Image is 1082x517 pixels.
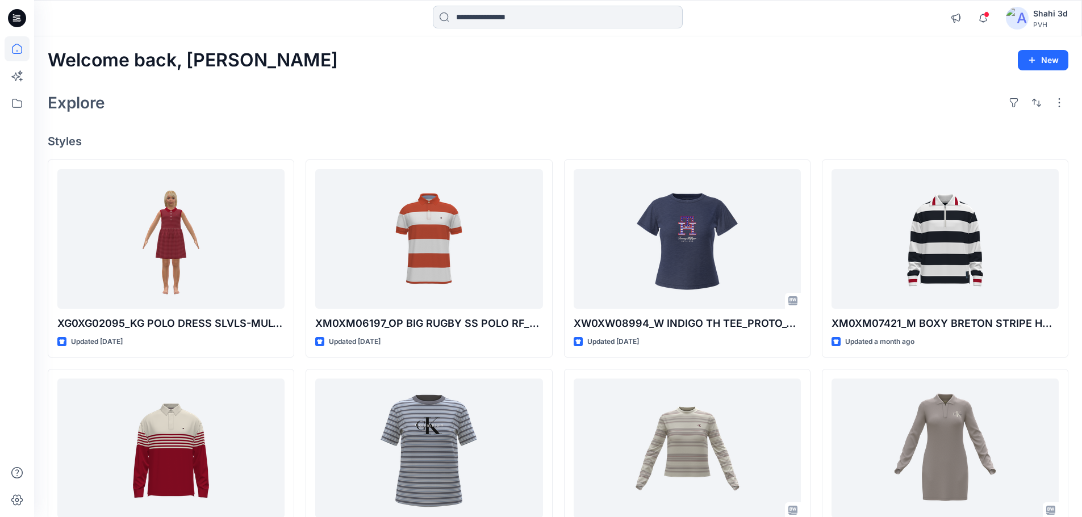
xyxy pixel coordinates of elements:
[329,336,381,348] p: Updated [DATE]
[71,336,123,348] p: Updated [DATE]
[48,50,338,71] h2: Welcome back, [PERSON_NAME]
[1033,20,1068,29] div: PVH
[574,316,801,331] p: XW0XW08994_W INDIGO TH TEE_PROTO_V01
[315,316,542,331] p: XM0XM06197_OP BIG RUGBY SS POLO RF_PROTO_V01
[48,94,105,112] h2: Explore
[48,134,1068,148] h4: Styles
[845,336,914,348] p: Updated a month ago
[574,169,801,309] a: XW0XW08994_W INDIGO TH TEE_PROTO_V01
[57,169,285,309] a: XG0XG02095_KG POLO DRESS SLVLS-MULTI_PROTO_V01
[315,169,542,309] a: XM0XM06197_OP BIG RUGBY SS POLO RF_PROTO_V01
[587,336,639,348] p: Updated [DATE]
[832,169,1059,309] a: XM0XM07421_M BOXY BRETON STRIPE HALF ZIP_PROTO_V01
[1018,50,1068,70] button: New
[832,316,1059,331] p: XM0XM07421_M BOXY BRETON STRIPE HALF ZIP_PROTO_V01
[1006,7,1029,30] img: avatar
[1033,7,1068,20] div: Shahi 3d
[57,316,285,331] p: XG0XG02095_KG POLO DRESS SLVLS-MULTI_PROTO_V01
